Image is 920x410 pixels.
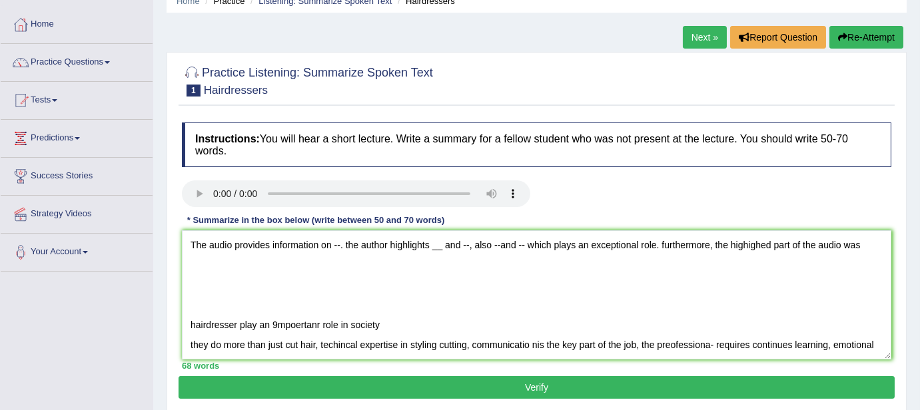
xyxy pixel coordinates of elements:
[187,85,201,97] span: 1
[1,120,153,153] a: Predictions
[1,82,153,115] a: Tests
[179,376,895,399] button: Verify
[182,63,433,97] h2: Practice Listening: Summarize Spoken Text
[730,26,826,49] button: Report Question
[204,84,268,97] small: Hairdressers
[829,26,903,49] button: Re-Attempt
[1,196,153,229] a: Strategy Videos
[683,26,727,49] a: Next »
[1,44,153,77] a: Practice Questions
[182,359,891,372] div: 68 words
[1,158,153,191] a: Success Stories
[182,214,450,226] div: * Summarize in the box below (write between 50 and 70 words)
[1,6,153,39] a: Home
[195,133,260,144] b: Instructions:
[1,234,153,267] a: Your Account
[182,122,891,167] h4: You will hear a short lecture. Write a summary for a fellow student who was not present at the le...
